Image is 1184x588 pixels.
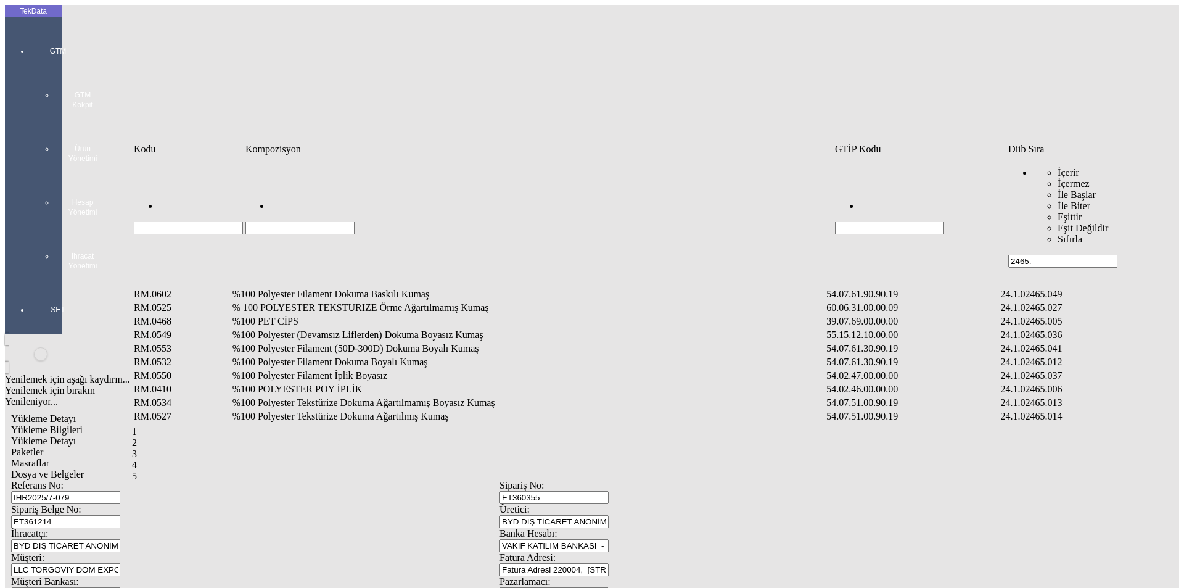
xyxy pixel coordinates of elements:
div: GTİP Kodu [835,144,1006,155]
td: %100 Polyester Filament Dokuma Baskılı Kumaş [232,288,825,300]
span: GTM Kokpit [64,90,101,110]
td: RM.0410 [133,383,231,395]
td: Sütun Diib Sıra [1008,143,1159,155]
span: SET [39,305,76,315]
span: Hesap Yönetimi [64,197,101,217]
td: 24.1.02465.006 [1000,383,1152,395]
span: Yükleme Bilgileri [11,424,83,435]
td: RM.0553 [133,342,231,355]
td: RM.0602 [133,288,231,300]
td: RM.0468 [133,315,231,328]
td: 54.07.51.00.90.19 [826,397,998,409]
span: Banka Hesabı: [499,528,557,539]
td: 39.07.69.00.00.00 [826,315,998,328]
td: %100 Polyester Filament Dokuma Boyalı Kumaş [232,356,825,368]
span: Müşteri Bankası: [11,576,79,587]
div: Page 5 [132,471,1161,482]
td: 54.07.51.00.90.19 [826,410,998,423]
div: Page 2 [132,437,1161,449]
td: Hücreyi Filtrele [133,157,244,268]
td: 60.06.31.00.00.09 [826,302,998,314]
td: Sütun Kompozisyon [245,143,833,155]
td: 54.02.46.00.00.00 [826,383,998,395]
div: Yenileniyor... [5,396,994,407]
span: Müşteri: [11,552,44,563]
td: 24.1.02465.037 [1000,370,1152,382]
span: İhracat Yönetimi [64,251,101,271]
div: Diib Sıra [1008,144,1159,155]
td: %100 PET CİPS [232,315,825,328]
span: Yükleme Detayı [11,413,76,424]
td: Sütun Kodu [133,143,244,155]
span: Eşit Değildir [1058,223,1108,233]
td: %100 POLYESTER POY İPLİK [232,383,825,395]
div: Yenilemek için bırakın [5,385,994,396]
td: %100 Polyester Tekstürize Dokuma Ağartılmamış Boyasız Kumaş [232,397,825,409]
td: 24.1.02465.036 [1000,329,1152,341]
span: Üretici: [499,504,530,515]
td: %100 Polyester Filament İplik Boyasız [232,370,825,382]
td: RM.0532 [133,356,231,368]
td: 54.07.61.90.90.19 [826,288,998,300]
td: RM.0525 [133,302,231,314]
td: % 100 POLYESTER TEKSTURIZE Örme Ağartılmamış Kumaş [232,302,825,314]
span: Sıfırla [1058,234,1082,244]
span: Yükleme Detayı [11,436,76,446]
td: 24.1.02465.041 [1000,342,1152,355]
span: İle Başlar [1058,189,1096,200]
td: Hücreyi Filtrele [245,157,833,268]
input: Hücreyi Filtrele [835,222,944,234]
span: Sipariş No: [499,480,544,491]
td: 54.02.47.00.00.00 [826,370,998,382]
td: RM.0549 [133,329,231,341]
div: Page 1 [132,426,1161,437]
input: Hücreyi Filtrele [1008,255,1117,268]
td: 55.15.12.10.00.00 [826,329,998,341]
td: 24.1.02465.005 [1000,315,1152,328]
span: Dosya ve Belgeler [11,469,84,479]
div: Yenilemek için aşağı kaydırın... [5,374,994,385]
td: RM.0534 [133,397,231,409]
div: TekData [5,6,62,16]
td: 24.1.02465.012 [1000,356,1152,368]
span: Referans No: [11,480,64,491]
span: GTM [39,46,76,56]
div: Kodu [134,144,243,155]
td: RM.0527 [133,410,231,423]
td: Sütun GTİP Kodu [834,143,1006,155]
td: 24.1.02465.013 [1000,397,1152,409]
td: Hücreyi Filtrele [1008,157,1159,268]
div: Page 4 [132,460,1161,471]
span: Sipariş Belge No: [11,504,81,515]
span: İçerir [1058,167,1079,178]
span: Eşittir [1058,212,1082,222]
td: Hücreyi Filtrele [834,157,1006,268]
td: %100 Polyester Tekstürize Dokuma Ağartılmış Kumaş [232,410,825,423]
span: Pazarlamacı: [499,576,551,587]
td: RM.0550 [133,370,231,382]
div: Veri Tablosu [132,142,1161,482]
span: İle Biter [1058,201,1090,211]
span: İhracatçı: [11,528,48,539]
td: 24.1.02465.027 [1000,302,1152,314]
input: Hücreyi Filtrele [134,222,243,234]
span: İçermez [1058,178,1090,189]
td: %100 Polyester Filament (50D-300D) Dokuma Boyalı Kumaş [232,342,825,355]
div: Page 3 [132,449,1161,460]
div: Kompozisyon [245,144,832,155]
td: 54.07.61.30.90.19 [826,342,998,355]
span: Fatura Adresi: [499,552,556,563]
td: 54.07.61.30.90.19 [826,356,998,368]
input: Hücreyi Filtrele [245,222,355,234]
td: %100 Polyester (Devamsız Liflerden) Dokuma Boyasız Kumaş [232,329,825,341]
span: Ürün Yönetimi [64,144,101,164]
span: Paketler [11,447,43,457]
span: Masraflar [11,458,49,468]
td: 24.1.02465.014 [1000,410,1152,423]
